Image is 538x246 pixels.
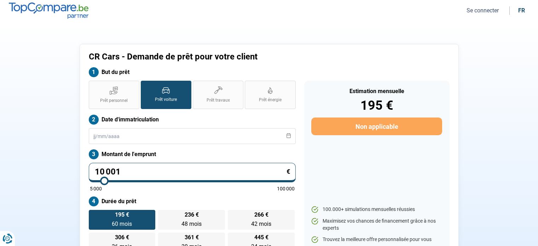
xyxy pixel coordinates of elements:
[90,186,102,191] span: 5 000
[112,221,132,227] span: 60 mois
[311,88,442,94] div: Estimation mensuelle
[185,212,199,218] span: 236 €
[89,52,357,62] h1: CR Cars - Demande de prêt pour votre client
[311,118,442,135] button: Non applicable
[207,97,230,103] span: Prêt travaux
[277,186,295,191] span: 100 000
[259,97,282,103] span: Prêt énergie
[311,206,442,213] li: 100.000+ simulations mensuelles réussies
[287,168,290,175] span: €
[89,149,296,159] label: Montant de l'emprunt
[311,218,442,231] li: Maximisez vos chances de financement grâce à nos experts
[9,2,88,18] img: TopCompare.be
[89,115,296,125] label: Date d'immatriculation
[251,221,271,227] span: 42 mois
[254,235,268,240] span: 445 €
[100,98,128,104] span: Prêt personnel
[464,7,501,14] button: Se connecter
[89,196,296,206] label: Durée du prêt
[311,236,442,243] li: Trouvez la meilleure offre personnalisée pour vous
[115,212,129,218] span: 195 €
[518,7,525,14] div: fr
[89,128,296,144] input: jj/mm/aaaa
[311,99,442,112] div: 195 €
[185,235,199,240] span: 361 €
[181,221,202,227] span: 48 mois
[89,67,296,77] label: But du prêt
[115,235,129,240] span: 306 €
[155,97,177,103] span: Prêt voiture
[254,212,268,218] span: 266 €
